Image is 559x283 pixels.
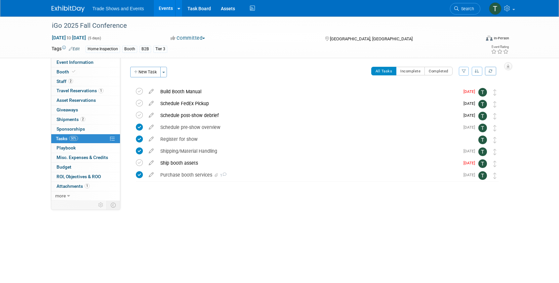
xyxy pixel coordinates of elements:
a: Playbook [51,143,120,153]
img: Tiff Wagner [478,88,487,97]
div: In-Person [494,36,509,41]
button: New Task [130,67,161,77]
span: 50% [69,136,78,141]
span: 1 [85,183,90,188]
span: Giveaways [57,107,78,112]
div: Schedule pre-show overview [157,122,459,133]
i: Move task [493,161,497,167]
i: Move task [493,173,497,179]
i: Move task [493,137,497,143]
a: Travel Reservations1 [51,86,120,96]
a: Tasks50% [51,134,120,143]
a: edit [145,160,157,166]
span: [DATE] [463,161,478,165]
span: Travel Reservations [57,88,103,93]
div: B2B [140,46,151,53]
span: Misc. Expenses & Credits [57,155,108,160]
span: Sponsorships [57,126,85,132]
a: edit [145,112,157,118]
img: Tiff Wagner [478,100,487,108]
button: Completed [424,67,453,75]
span: Shipments [57,117,85,122]
div: Shipping/Material Handling [157,145,459,157]
td: Tags [52,45,80,53]
a: edit [145,136,157,142]
span: Budget [57,164,71,170]
span: more [55,193,66,198]
span: Trade Shows and Events [93,6,144,11]
div: Build Booth Manual [157,86,459,97]
button: Committed [168,35,208,42]
span: (5 days) [87,36,101,40]
div: Schedule post-show debrief [157,110,459,121]
span: 2 [80,117,85,122]
div: Home Inspection [86,46,120,53]
span: 1 [219,173,226,178]
img: Tiff Wagner [478,136,487,144]
span: Asset Reservations [57,98,96,103]
span: ROI, Objectives & ROO [57,174,101,179]
div: Event Format [441,34,509,44]
a: edit [145,101,157,106]
i: Move task [493,149,497,155]
span: Search [459,6,474,11]
td: Personalize Event Tab Strip [95,201,107,209]
div: Purchase booth services [157,169,459,181]
img: Tiff Wagner [478,159,487,168]
img: Tiff Wagner [478,112,487,120]
a: Asset Reservations [51,96,120,105]
a: Booth [51,67,120,77]
div: Event Rating [491,45,509,49]
span: [DATE] [463,173,478,177]
a: Misc. Expenses & Credits [51,153,120,162]
div: Register for show [157,134,465,145]
span: 1 [99,88,103,93]
span: [GEOGRAPHIC_DATA], [GEOGRAPHIC_DATA] [330,36,413,41]
img: Tiff Wagner [478,171,487,180]
div: Schedule FedEx Pickup [157,98,459,109]
a: Refresh [485,67,496,75]
div: Ship booth assets [157,157,459,169]
span: to [66,35,72,40]
img: ExhibitDay [52,6,85,12]
button: Incomplete [396,67,425,75]
a: edit [145,172,157,178]
span: Attachments [57,183,90,189]
img: Tiff Wagner [478,124,487,132]
a: Giveaways [51,105,120,115]
a: ROI, Objectives & ROO [51,172,120,182]
a: Search [450,3,480,15]
a: Attachments1 [51,182,120,191]
i: Move task [493,101,497,107]
span: [DATE] [463,125,478,130]
span: Tasks [56,136,78,141]
span: [DATE] [463,89,478,94]
span: 2 [68,79,73,84]
span: Booth [57,69,77,74]
a: Event Information [51,58,120,67]
i: Move task [493,113,497,119]
a: Shipments2 [51,115,120,124]
div: Tier 3 [153,46,167,53]
span: Playbook [57,145,76,150]
td: Toggle Event Tabs [106,201,120,209]
a: edit [145,89,157,95]
span: [DATE] [DATE] [52,35,86,41]
a: edit [145,148,157,154]
span: Staff [57,79,73,84]
a: Edit [69,47,80,51]
div: iGo 2025 Fall Conference [50,20,470,32]
span: [DATE] [463,101,478,106]
a: edit [145,124,157,130]
span: [DATE] [463,113,478,118]
a: Staff2 [51,77,120,86]
a: Budget [51,163,120,172]
button: All Tasks [371,67,397,75]
i: Move task [493,125,497,131]
span: Event Information [57,60,94,65]
img: Format-Inperson.png [486,35,493,41]
i: Move task [493,89,497,96]
img: Tiff Wagner [478,147,487,156]
a: Sponsorships [51,125,120,134]
a: more [51,191,120,201]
